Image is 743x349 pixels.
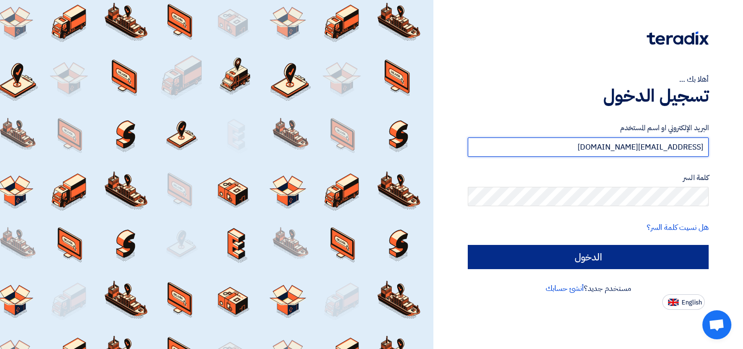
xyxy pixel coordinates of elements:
[647,222,709,233] a: هل نسيت كلمة السر؟
[468,122,709,134] label: البريد الإلكتروني او اسم المستخدم
[647,31,709,45] img: Teradix logo
[468,172,709,183] label: كلمة السر
[662,294,705,310] button: English
[468,74,709,85] div: أهلا بك ...
[682,299,702,306] span: English
[546,283,584,294] a: أنشئ حسابك
[668,299,679,306] img: en-US.png
[468,245,709,269] input: الدخول
[702,310,731,339] div: Open chat
[468,137,709,157] input: أدخل بريد العمل الإلكتروني او اسم المستخدم الخاص بك ...
[468,283,709,294] div: مستخدم جديد؟
[468,85,709,106] h1: تسجيل الدخول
